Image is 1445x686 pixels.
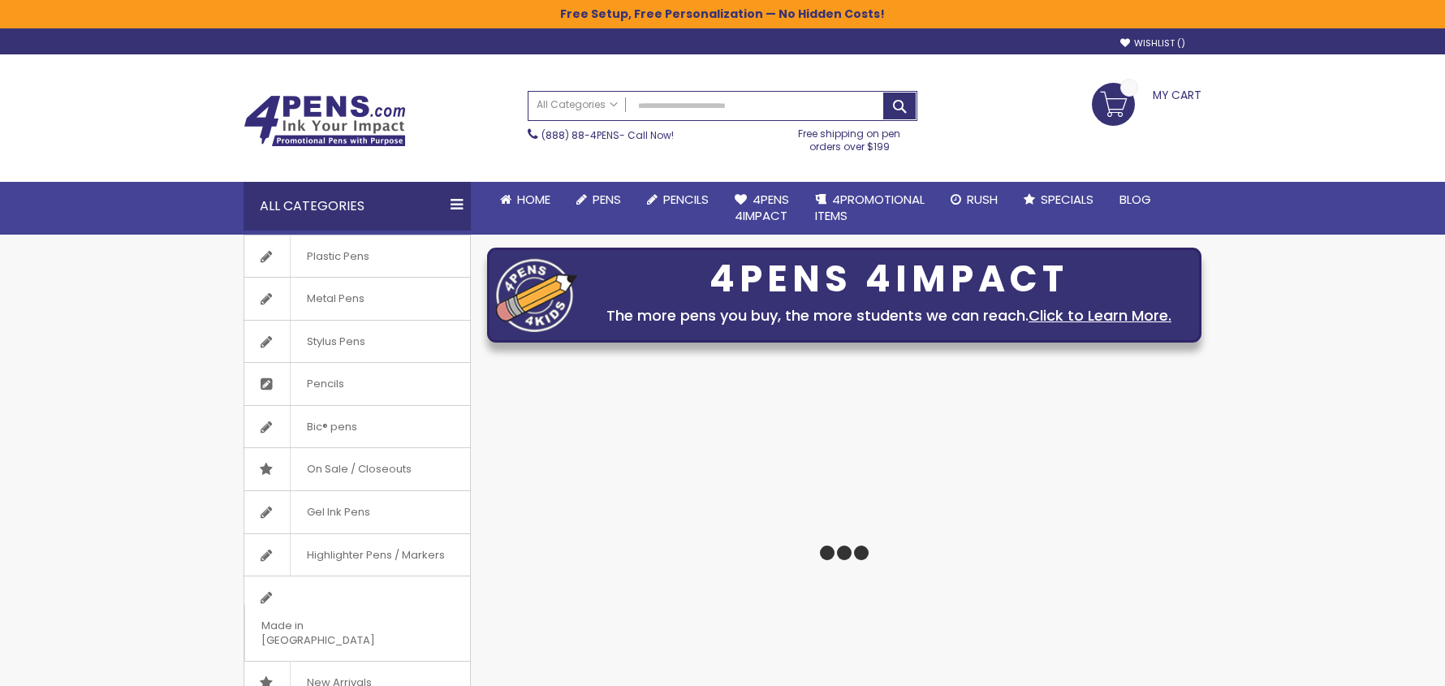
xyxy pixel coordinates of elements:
[244,605,429,661] span: Made in [GEOGRAPHIC_DATA]
[528,92,626,119] a: All Categories
[593,191,621,208] span: Pens
[735,191,789,224] span: 4Pens 4impact
[585,262,1193,296] div: 4PENS 4IMPACT
[541,128,674,142] span: - Call Now!
[290,406,373,448] span: Bic® pens
[815,191,925,224] span: 4PROMOTIONAL ITEMS
[244,491,470,533] a: Gel Ink Pens
[1029,305,1171,326] a: Click to Learn More.
[585,304,1193,327] div: The more pens you buy, the more students we can reach.
[290,235,386,278] span: Plastic Pens
[244,406,470,448] a: Bic® pens
[663,191,709,208] span: Pencils
[244,278,470,320] a: Metal Pens
[782,121,918,153] div: Free shipping on pen orders over $199
[1011,182,1106,218] a: Specials
[244,182,471,231] div: All Categories
[244,321,470,363] a: Stylus Pens
[938,182,1011,218] a: Rush
[244,235,470,278] a: Plastic Pens
[290,534,461,576] span: Highlighter Pens / Markers
[1106,182,1164,218] a: Blog
[244,363,470,405] a: Pencils
[802,182,938,235] a: 4PROMOTIONALITEMS
[1041,191,1093,208] span: Specials
[496,258,577,332] img: four_pen_logo.png
[290,491,386,533] span: Gel Ink Pens
[1120,37,1185,50] a: Wishlist
[290,278,381,320] span: Metal Pens
[290,321,382,363] span: Stylus Pens
[563,182,634,218] a: Pens
[1119,191,1151,208] span: Blog
[244,534,470,576] a: Highlighter Pens / Markers
[244,95,406,147] img: 4Pens Custom Pens and Promotional Products
[244,576,470,661] a: Made in [GEOGRAPHIC_DATA]
[537,98,618,111] span: All Categories
[290,363,360,405] span: Pencils
[722,182,802,235] a: 4Pens4impact
[541,128,619,142] a: (888) 88-4PENS
[517,191,550,208] span: Home
[634,182,722,218] a: Pencils
[244,448,470,490] a: On Sale / Closeouts
[487,182,563,218] a: Home
[290,448,428,490] span: On Sale / Closeouts
[967,191,998,208] span: Rush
